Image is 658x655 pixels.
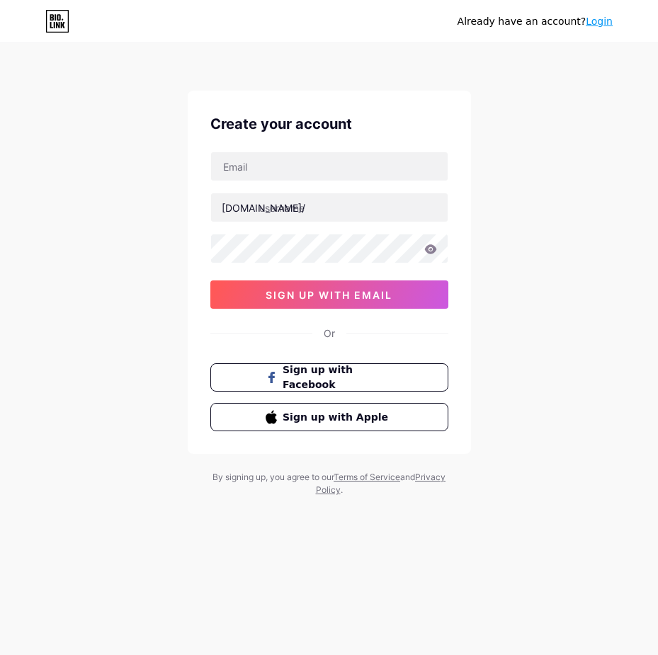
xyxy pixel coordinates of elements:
div: Or [324,326,335,341]
input: Email [211,152,448,181]
div: Already have an account? [458,14,613,29]
div: Create your account [210,113,448,135]
a: Terms of Service [334,472,400,482]
a: Login [586,16,613,27]
button: Sign up with Apple [210,403,448,431]
div: By signing up, you agree to our and . [209,471,450,496]
span: Sign up with Apple [283,410,392,425]
button: sign up with email [210,280,448,309]
span: Sign up with Facebook [283,363,392,392]
input: username [211,193,448,222]
button: Sign up with Facebook [210,363,448,392]
div: [DOMAIN_NAME]/ [222,200,305,215]
span: sign up with email [266,289,392,301]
